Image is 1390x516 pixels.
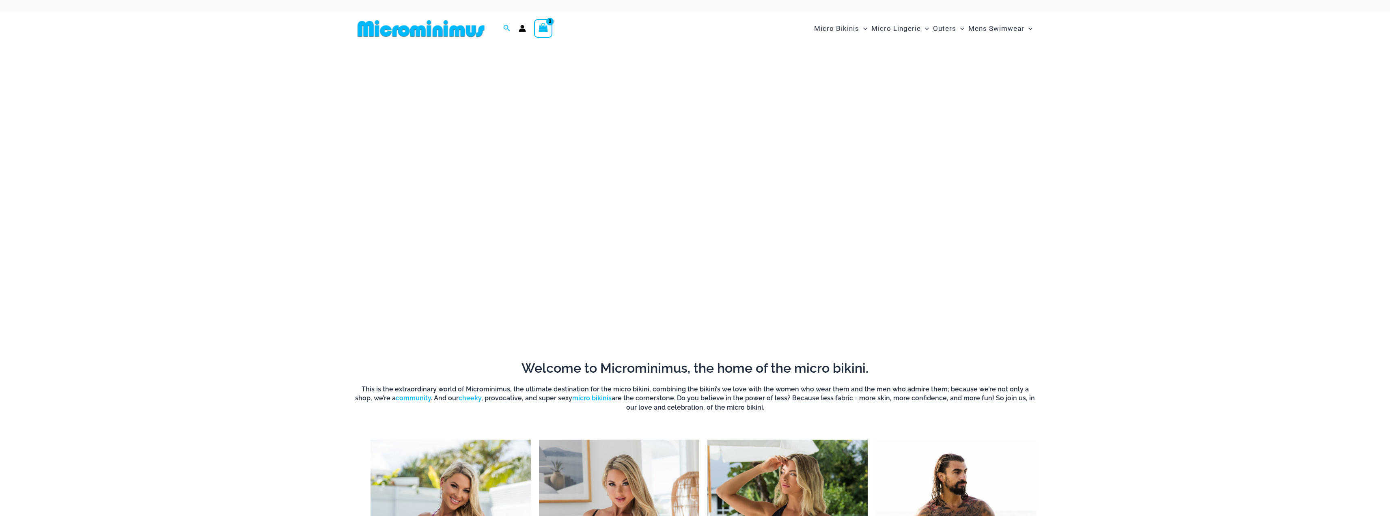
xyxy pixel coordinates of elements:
a: micro bikinis [572,394,612,402]
span: Menu Toggle [921,18,929,39]
span: Menu Toggle [859,18,867,39]
a: OutersMenu ToggleMenu Toggle [931,16,966,41]
span: Micro Bikinis [814,18,859,39]
a: Account icon link [519,25,526,32]
span: Menu Toggle [956,18,964,39]
a: Mens SwimwearMenu ToggleMenu Toggle [966,16,1034,41]
h2: Welcome to Microminimus, the home of the micro bikini. [354,360,1036,377]
h6: This is the extraordinary world of Microminimus, the ultimate destination for the micro bikini, c... [354,385,1036,412]
span: Menu Toggle [1024,18,1032,39]
img: MM SHOP LOGO FLAT [354,19,488,38]
a: Search icon link [503,24,511,34]
nav: Site Navigation [811,15,1036,42]
a: Micro BikinisMenu ToggleMenu Toggle [812,16,869,41]
a: community [396,394,431,402]
span: Mens Swimwear [968,18,1024,39]
a: cheeky [459,394,481,402]
a: Micro LingerieMenu ToggleMenu Toggle [869,16,931,41]
a: View Shopping Cart, empty [534,19,553,38]
span: Outers [933,18,956,39]
span: Micro Lingerie [871,18,921,39]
